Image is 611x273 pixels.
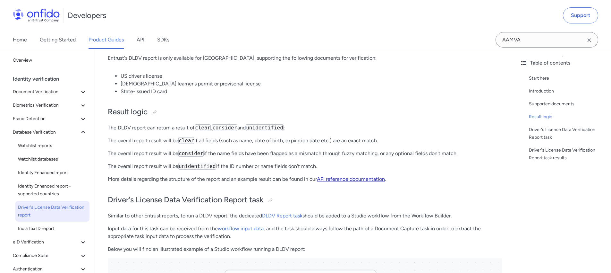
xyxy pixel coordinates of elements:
p: Similar to other Entrust reports, to run a DLDV report, the dedicated should be added to a Studio... [108,212,502,220]
span: Overview [13,57,87,64]
a: Identity Enhanced report - supported countries [15,180,89,200]
h2: Driver's License Data Verification Report task [108,195,502,206]
p: More details regarding the structure of the report and an example result can be found in our . [108,175,502,183]
code: clear [195,124,211,131]
code: consider [178,150,204,157]
span: Identity Enhanced report [18,169,87,177]
div: Table of contents [520,59,606,67]
a: Result logic [529,113,606,121]
button: Biometrics Verification [10,99,89,112]
p: Below you will find an illustrated example of a Studio workflow running a DLDV report: [108,245,502,253]
a: Supported documents [529,100,606,108]
a: API [137,31,144,49]
a: Home [13,31,27,49]
a: DLDV Report task [262,213,302,219]
span: India Tax ID report [18,225,87,233]
h2: Result logic [108,107,502,118]
code: unidentified [246,124,284,131]
a: Overview [10,54,89,67]
p: The overall report result will be if the name fields have been flagged as a mismatch through fuzz... [108,150,502,157]
li: State-issued ID card [121,88,502,95]
code: unidentified [178,163,216,170]
a: Driver's License Data Verification report [15,201,89,222]
a: Identity Enhanced report [15,166,89,179]
p: The DLDV report can return a result of , and : [108,124,502,132]
span: Driver's License Data Verification report [18,204,87,219]
span: eID Verification [13,238,79,246]
a: Driver's License Data Verification Report task [529,126,606,141]
p: Input data for this task can be received from the , and the task should always follow the path of... [108,225,502,240]
li: US driver's license [121,72,502,80]
a: Watchlist reports [15,139,89,152]
a: Support [563,7,598,23]
p: The overall report result will be if the ID number or name fields don't match. [108,163,502,170]
button: Document Verification [10,85,89,98]
a: India Tax ID report [15,222,89,235]
span: Authentication [13,265,79,273]
a: SDKs [157,31,169,49]
img: Onfido Logo [13,9,60,22]
span: Database Verification [13,128,79,136]
span: Document Verification [13,88,79,96]
button: eID Verification [10,236,89,249]
div: Identity verification [13,73,92,85]
a: workflow input data [218,225,264,232]
li: [DEMOGRAPHIC_DATA] learner's permit or provisonal license [121,80,502,88]
a: Start here [529,75,606,82]
a: Getting Started [40,31,76,49]
a: Product Guides [89,31,124,49]
svg: Clear search field button [585,36,593,44]
a: Introduction [529,87,606,95]
p: The overall report result will be if all fields (such as name, date of birth, expiration date etc... [108,137,502,145]
h1: Developers [68,10,106,21]
a: Driver's License Data Verification Report task results [529,146,606,162]
button: Compliance Suite [10,249,89,262]
span: Fraud Detection [13,115,79,123]
span: Biometrics Verification [13,101,79,109]
code: consider [212,124,237,131]
a: Watchlist databases [15,153,89,166]
span: Identity Enhanced report - supported countries [18,182,87,198]
input: Onfido search input field [496,32,598,48]
a: API reference documentation [317,176,385,182]
code: clear [178,137,194,144]
button: Fraud Detection [10,112,89,125]
p: Entrust's DLDV report is only available for [GEOGRAPHIC_DATA], supporting the following documents... [108,54,502,62]
span: Watchlist databases [18,155,87,163]
span: Compliance Suite [13,252,79,260]
span: Watchlist reports [18,142,87,150]
button: Database Verification [10,126,89,139]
